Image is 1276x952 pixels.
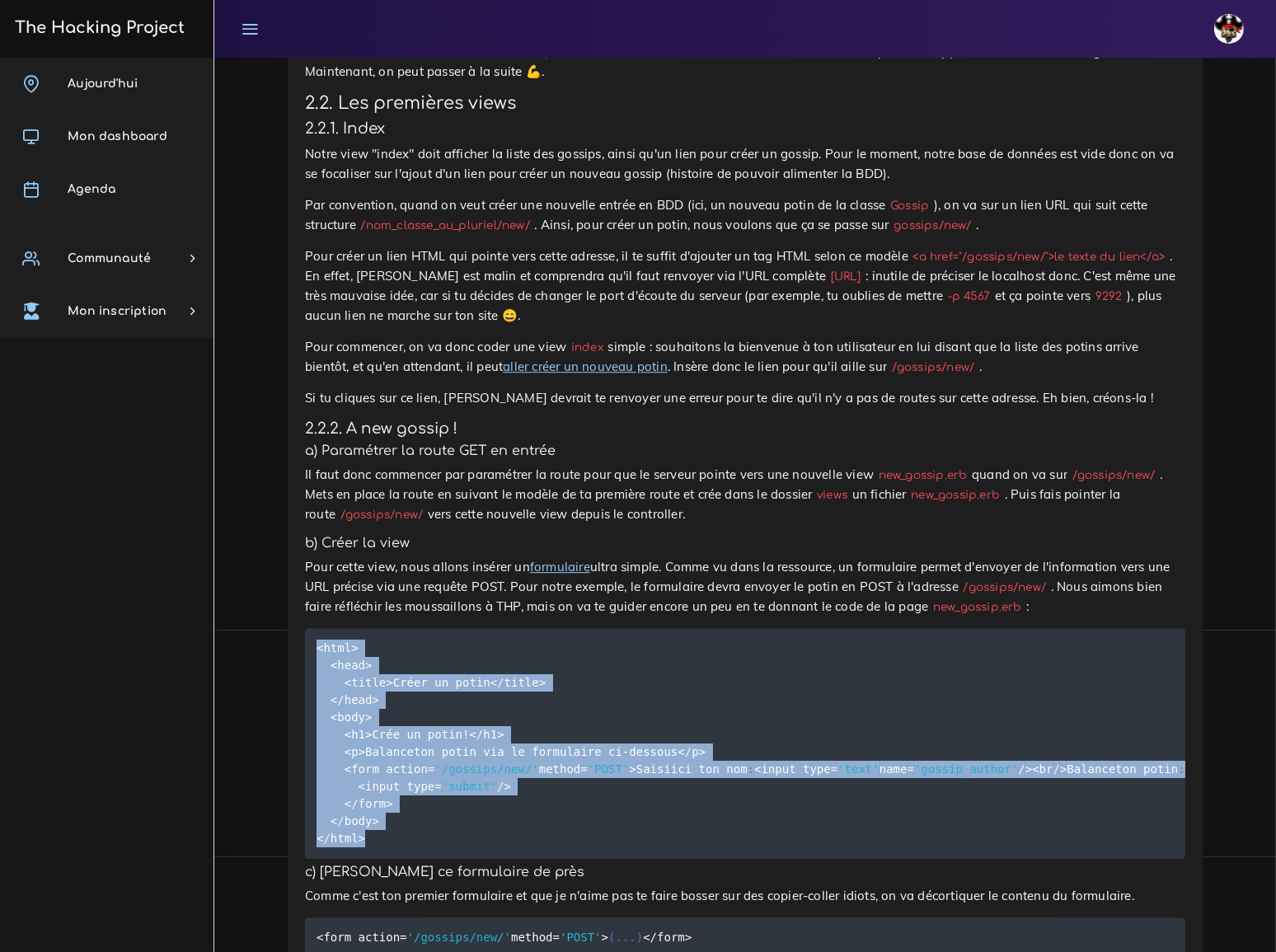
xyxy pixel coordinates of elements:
[317,928,697,946] code: <form action method > < form>
[553,931,560,944] span: =
[908,762,914,776] span: =
[685,745,692,758] span: /
[831,762,837,776] span: =
[372,728,386,741] span: Cr
[748,762,754,776] span: :
[337,814,344,828] span: /
[68,77,138,90] span: Aujourd'hui
[928,598,1026,616] code: new_gossip.erb
[305,337,1185,377] p: Pour commencer, on va donc coder une view simple : souhaitons la bienvenue à ton utilisateur en l...
[305,443,1185,459] h5: a) Paramétrer la route GET en entrée
[874,467,972,484] code: new_gossip.erb
[305,42,1185,82] p: Si tu lances le serveur avec , tout devrait fonctionner normalement. On a les bases pour une appl...
[351,797,358,810] span: /
[305,465,1185,524] p: Il faut donc commencer par paramétrer la route pour que le serveur pointe vers une nouvelle view ...
[305,195,1185,235] p: Par convention, quand on veut créer une nouvelle entrée en BDD (ici, un nouveau potin de la class...
[305,420,1185,438] h4: 2.2.2. A new gossip !
[68,252,151,265] span: Communauté
[365,745,414,758] span: Balance
[305,865,1185,880] h5: c) [PERSON_NAME] ce formulaire de près
[629,931,636,944] span: .
[943,288,995,305] code: -p 4567
[305,536,1185,551] h5: b) Créer la view
[68,130,167,143] span: Mon dashboard
[886,197,934,214] code: Gossip
[959,579,1051,596] code: /gossips/new/
[1067,467,1160,484] code: /gossips/new/
[356,217,535,234] code: /nom_classe_au_pluriel/new/
[305,886,1185,906] p: Comme c'est ton premier formulaire et que je n'aime pas te faire bosser sur des copier-coller idi...
[650,931,657,944] span: /
[442,780,497,793] span: 'submit'
[476,728,483,741] span: /
[503,359,668,374] a: aller créer un nouveau potin
[813,486,852,504] code: views
[1053,762,1060,776] span: /
[1091,288,1127,305] code: 9292
[566,339,608,356] code: index
[636,931,643,944] span: )
[907,486,1005,504] code: new_gossip.erb
[1067,762,1115,776] span: Balance
[530,559,590,574] a: formulaire
[914,762,1018,776] span: 'gossip_author'
[434,780,441,793] span: =
[1214,14,1244,44] img: avatar
[407,931,511,944] span: '/gossips/new/'
[305,557,1185,617] p: Pour cette view, nous allons insérer un ultra simple. Comme vu dans la ressource, un formulaire p...
[497,780,504,793] span: /
[323,832,330,845] span: /
[337,693,344,706] span: /
[462,728,469,741] span: !
[400,931,406,944] span: =
[889,217,977,234] code: gossips/new/
[636,762,671,776] span: Saisi
[1178,762,1185,776] span: :
[10,19,185,37] h3: The Hacking Project
[393,676,407,689] span: Cr
[68,183,115,195] span: Agenda
[434,762,538,776] span: '/gossips/new/'
[497,676,504,689] span: /
[560,931,602,944] span: 'POST'
[305,93,1185,114] h3: 2.2. Les premières views
[335,506,428,523] code: /gossips/new/
[837,762,880,776] span: 'text'
[826,268,866,285] code: [URL]
[305,246,1185,326] p: Pour créer un lien HTML qui pointe vers cette adresse, il te suffit d'ajouter un tag HTML selon c...
[462,44,558,61] code: $ rerun rackup
[588,762,630,776] span: 'POST'
[616,931,622,944] span: .
[428,762,434,776] span: =
[1018,762,1025,776] span: /
[305,144,1185,184] p: Notre view "index" doit afficher la liste des gossips, ainsi qu'un lien pour créer un gossip. Pou...
[305,120,1185,138] h4: 2.2.1. Index
[887,359,979,376] code: /gossips/new/
[580,762,587,776] span: =
[622,931,629,944] span: .
[608,931,615,944] span: (
[622,745,629,758] span: -
[908,248,1170,265] code: <a href="/gossips/new/">le texte du lien</a>
[305,388,1185,408] p: Si tu cliques sur ce lien, [PERSON_NAME] devrait te renvoyer une erreur pour te dire qu'il n'y a ...
[68,305,167,317] span: Mon inscription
